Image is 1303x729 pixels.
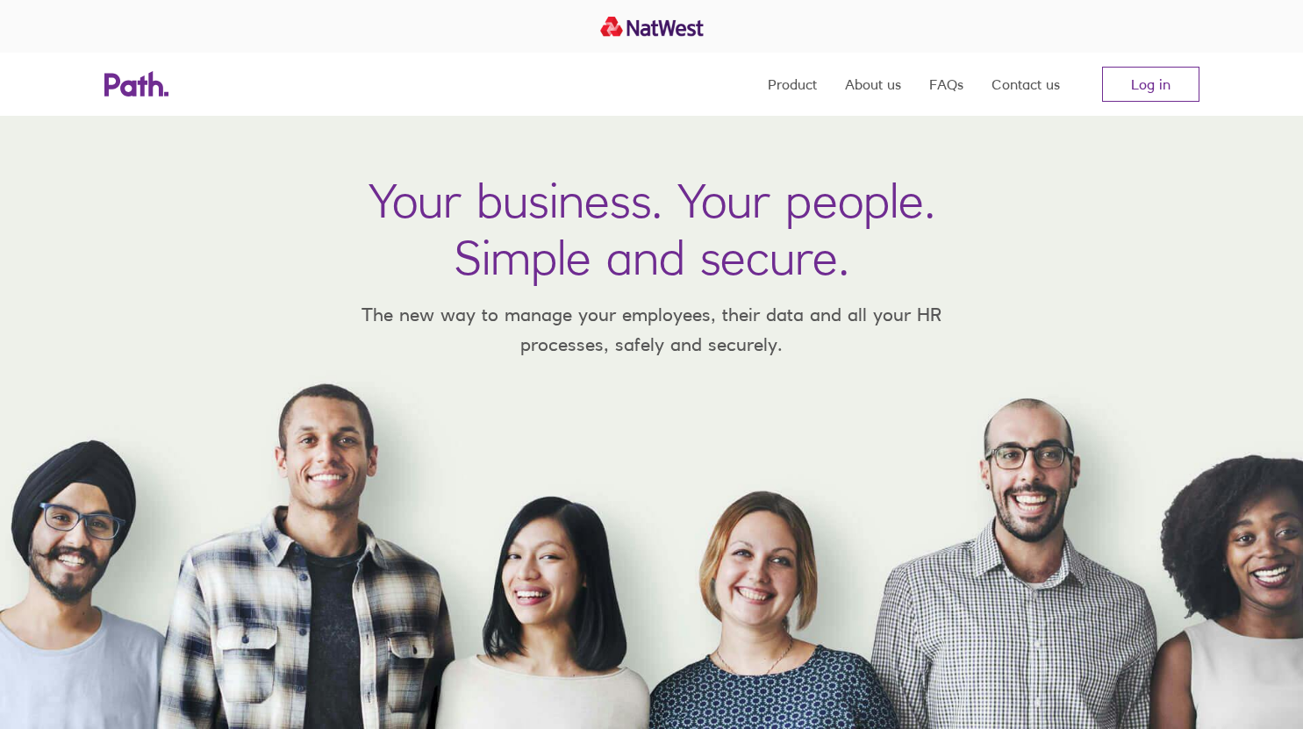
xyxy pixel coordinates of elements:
a: About us [845,53,901,116]
a: FAQs [929,53,963,116]
a: Product [768,53,817,116]
a: Contact us [992,53,1060,116]
h1: Your business. Your people. Simple and secure. [369,172,935,286]
a: Log in [1102,67,1199,102]
p: The new way to manage your employees, their data and all your HR processes, safely and securely. [336,300,968,359]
